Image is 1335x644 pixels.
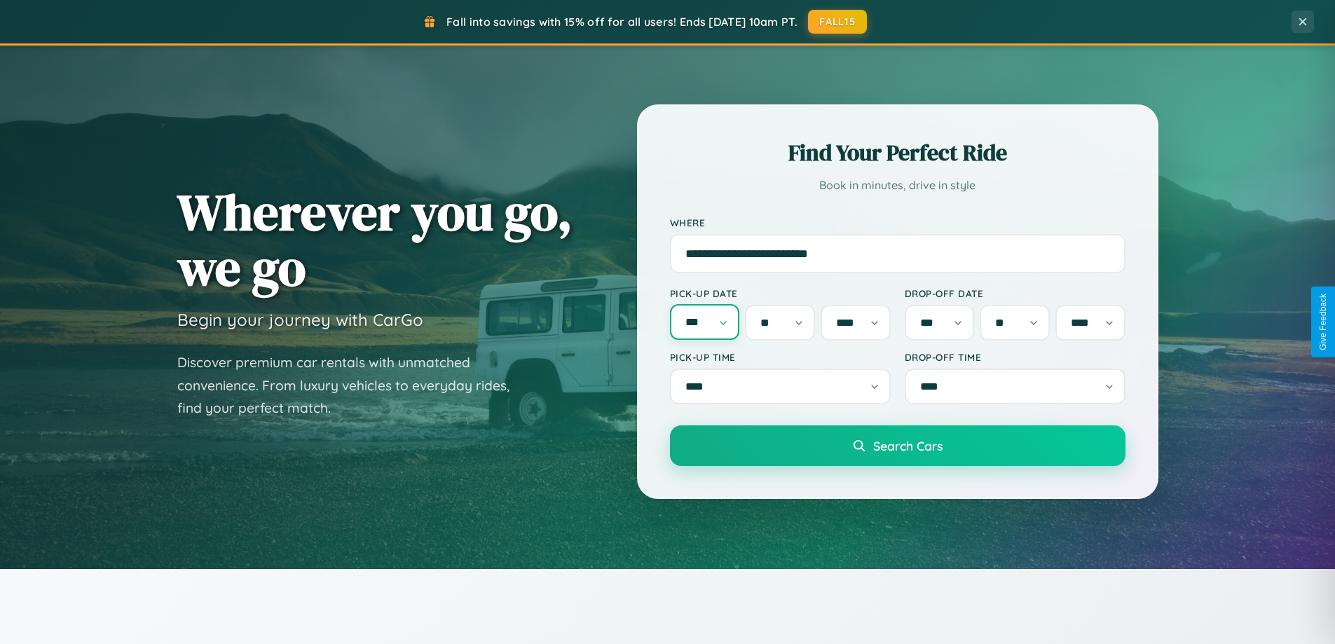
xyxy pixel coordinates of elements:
[1318,294,1328,350] div: Give Feedback
[905,351,1125,363] label: Drop-off Time
[670,175,1125,196] p: Book in minutes, drive in style
[670,287,891,299] label: Pick-up Date
[670,137,1125,168] h2: Find Your Perfect Ride
[873,438,943,453] span: Search Cars
[177,184,573,295] h1: Wherever you go, we go
[177,309,423,330] h3: Begin your journey with CarGo
[670,217,1125,228] label: Where
[905,287,1125,299] label: Drop-off Date
[177,351,528,420] p: Discover premium car rentals with unmatched convenience. From luxury vehicles to everyday rides, ...
[446,15,797,29] span: Fall into savings with 15% off for all users! Ends [DATE] 10am PT.
[670,351,891,363] label: Pick-up Time
[670,425,1125,466] button: Search Cars
[808,10,867,34] button: FALL15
